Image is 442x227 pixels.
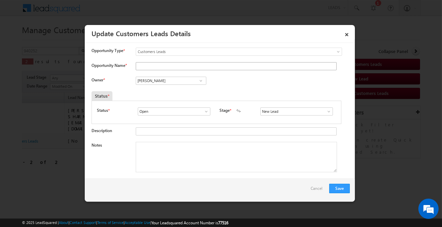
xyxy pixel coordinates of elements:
input: Type to Search [260,107,333,116]
span: Opportunity Type [92,48,123,54]
span: Your Leadsquared Account Number is [151,220,228,225]
a: About [59,220,69,225]
label: Description [92,128,112,133]
span: Customers Leads [136,49,314,55]
a: Show All Items [197,77,205,84]
button: Save [329,184,350,193]
img: d_60004797649_company_0_60004797649 [11,35,28,44]
textarea: Type your message and hit 'Enter' [9,62,123,171]
a: Customers Leads [136,48,342,56]
a: Terms of Service [97,220,124,225]
span: 77516 [218,220,228,225]
a: Contact Support [70,220,96,225]
label: Notes [92,143,102,148]
label: Stage [219,107,230,113]
a: × [341,27,353,39]
a: Cancel [311,184,326,197]
a: Acceptable Use [125,220,150,225]
a: Update Customers Leads Details [92,28,191,38]
em: Start Chat [92,177,123,186]
label: Owner [92,77,105,82]
input: Type to Search [138,107,210,116]
span: © 2025 LeadSquared | | | | | [22,220,228,226]
label: Status [97,107,108,113]
input: Type to Search [136,77,206,85]
label: Opportunity Name [92,63,127,68]
div: Chat with us now [35,35,113,44]
a: Show All Items [200,108,209,115]
a: Show All Items [323,108,331,115]
div: Status [92,91,112,101]
div: Minimize live chat window [111,3,127,20]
